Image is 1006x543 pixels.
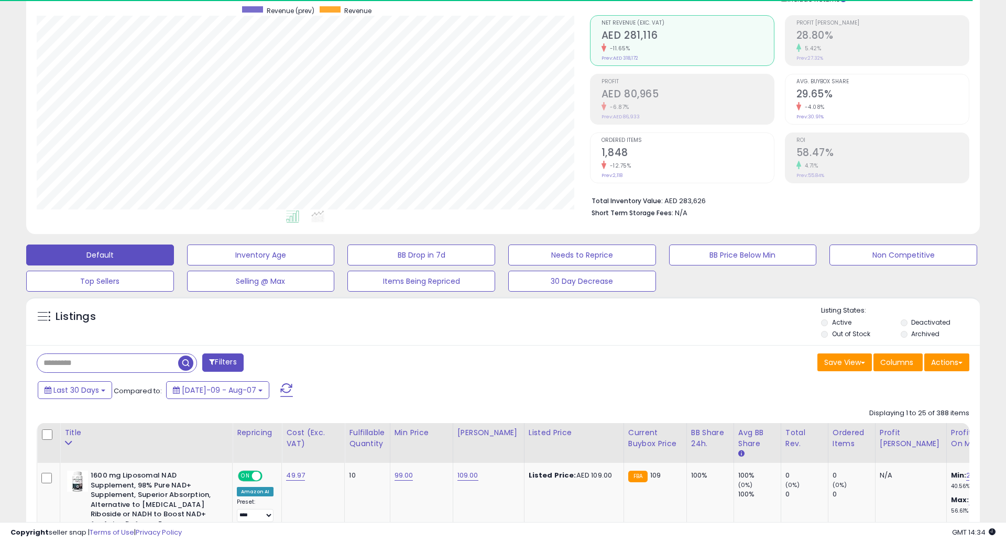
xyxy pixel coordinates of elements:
[457,470,478,481] a: 109.00
[349,427,385,449] div: Fulfillable Quantity
[911,318,950,327] label: Deactivated
[187,271,335,292] button: Selling @ Max
[966,470,983,481] a: 21.49
[969,495,987,505] a: 27.25
[347,271,495,292] button: Items Being Repriced
[796,88,969,102] h2: 29.65%
[796,147,969,161] h2: 58.47%
[880,471,938,480] div: N/A
[796,138,969,143] span: ROI
[833,481,847,489] small: (0%)
[26,245,174,265] button: Default
[833,427,871,449] div: Ordered Items
[10,528,182,538] div: seller snap | |
[239,472,252,481] span: ON
[529,471,616,480] div: AED 109.00
[796,20,969,26] span: Profit [PERSON_NAME]
[602,20,774,26] span: Net Revenue (Exc. VAT)
[952,527,996,537] span: 2025-09-7 14:34 GMT
[801,103,825,111] small: -4.08%
[237,498,274,522] div: Preset:
[267,6,314,15] span: Revenue (prev)
[64,427,228,438] div: Title
[628,427,682,449] div: Current Buybox Price
[738,449,745,459] small: Avg BB Share.
[602,114,640,120] small: Prev: AED 86,933
[237,427,277,438] div: Repricing
[817,353,872,371] button: Save View
[951,495,969,505] b: Max:
[833,490,875,499] div: 0
[785,427,824,449] div: Total Rev.
[602,88,774,102] h2: AED 80,965
[53,385,99,395] span: Last 30 Days
[26,271,174,292] button: Top Sellers
[821,306,979,316] p: Listing States:
[675,208,687,218] span: N/A
[286,470,305,481] a: 49.97
[136,527,182,537] a: Privacy Policy
[833,471,875,480] div: 0
[10,527,49,537] strong: Copyright
[738,490,781,499] div: 100%
[669,245,817,265] button: BB Price Below Min
[592,196,663,205] b: Total Inventory Value:
[606,45,630,52] small: -11.65%
[606,162,631,170] small: -12.75%
[529,470,576,480] b: Listed Price:
[796,79,969,85] span: Avg. Buybox Share
[911,329,939,338] label: Archived
[951,470,967,480] b: Min:
[738,427,777,449] div: Avg BB Share
[796,55,823,61] small: Prev: 27.32%
[796,29,969,43] h2: 28.80%
[832,329,870,338] label: Out of Stock
[924,353,969,371] button: Actions
[691,427,729,449] div: BB Share 24h.
[187,245,335,265] button: Inventory Age
[785,481,800,489] small: (0%)
[873,353,923,371] button: Columns
[182,385,256,395] span: [DATE]-09 - Aug-07
[592,194,961,206] li: AED 283,626
[508,271,656,292] button: 30 Day Decrease
[829,245,977,265] button: Non Competitive
[508,245,656,265] button: Needs to Reprice
[880,357,913,368] span: Columns
[796,114,824,120] small: Prev: 30.91%
[38,381,112,399] button: Last 30 Days
[832,318,851,327] label: Active
[691,471,726,480] div: 100%
[114,386,162,396] span: Compared to:
[237,487,274,496] div: Amazon AI
[606,103,629,111] small: -6.87%
[738,481,753,489] small: (0%)
[395,470,413,481] a: 99.00
[801,162,818,170] small: 4.71%
[457,427,520,438] div: [PERSON_NAME]
[796,172,824,179] small: Prev: 55.84%
[628,471,648,482] small: FBA
[650,470,661,480] span: 109
[785,490,828,499] div: 0
[91,471,218,541] b: 1600 mg Liposomal NAD Supplement, 98% Pure NAD+ Supplement, Superior Absorption, Alternative to [...
[738,471,781,480] div: 100%
[67,471,88,492] img: 419vC0MOgRL._SL40_.jpg
[529,427,619,438] div: Listed Price
[602,172,622,179] small: Prev: 2,118
[166,381,269,399] button: [DATE]-09 - Aug-07
[56,309,96,324] h5: Listings
[801,45,822,52] small: 5.42%
[344,6,371,15] span: Revenue
[395,427,449,438] div: Min Price
[880,427,942,449] div: Profit [PERSON_NAME]
[785,471,828,480] div: 0
[261,472,278,481] span: OFF
[349,471,381,480] div: 10
[602,55,638,61] small: Prev: AED 318,172
[202,353,243,372] button: Filters
[602,29,774,43] h2: AED 281,116
[602,147,774,161] h2: 1,848
[347,245,495,265] button: BB Drop in 7d
[286,427,340,449] div: Cost (Exc. VAT)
